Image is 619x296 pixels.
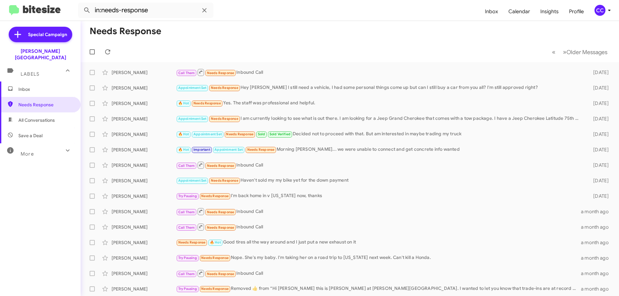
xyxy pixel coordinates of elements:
[211,86,238,90] span: Needs Response
[90,26,161,36] h1: Needs Response
[178,117,207,121] span: Appointment Set
[178,132,189,136] span: 🔥 Hot
[566,49,607,56] span: Older Messages
[112,69,176,76] div: [PERSON_NAME]
[583,85,614,91] div: [DATE]
[112,177,176,184] div: [PERSON_NAME]
[178,71,195,75] span: Call Them
[78,3,213,18] input: Search
[176,269,581,277] div: Inbound Call
[552,48,555,56] span: «
[211,178,238,183] span: Needs Response
[207,164,234,168] span: Needs Response
[112,116,176,122] div: [PERSON_NAME]
[193,132,222,136] span: Appointment Set
[112,239,176,246] div: [PERSON_NAME]
[583,131,614,138] div: [DATE]
[18,132,43,139] span: Save a Deal
[270,132,291,136] span: Sold Verified
[480,2,503,21] a: Inbox
[211,117,238,121] span: Needs Response
[178,210,195,214] span: Call Them
[178,178,207,183] span: Appointment Set
[548,45,611,59] nav: Page navigation example
[178,164,195,168] span: Call Them
[176,100,583,107] div: Yes. The staff was professional and helpful.
[589,5,612,16] button: CC
[178,287,197,291] span: Try Pausing
[28,31,67,38] span: Special Campaign
[226,132,253,136] span: Needs Response
[18,86,73,92] span: Inbox
[583,147,614,153] div: [DATE]
[201,256,229,260] span: Needs Response
[112,100,176,107] div: [PERSON_NAME]
[559,45,611,59] button: Next
[178,256,197,260] span: Try Pausing
[9,27,72,42] a: Special Campaign
[581,270,614,277] div: a month ago
[176,254,581,262] div: Nope. She's my baby. I'm taking her on a road trip to [US_STATE] next week. Can't kill a Honda.
[176,285,581,292] div: Removed ‌👍‌ from “ Hi [PERSON_NAME] this is [PERSON_NAME] at [PERSON_NAME][GEOGRAPHIC_DATA]. I wa...
[258,132,265,136] span: Sold
[176,207,581,215] div: Inbound Call
[176,223,581,231] div: Inbound Call
[176,146,583,153] div: Morning [PERSON_NAME]... we were unable to connect and get concrete info wanted
[178,240,206,244] span: Needs Response
[112,224,176,230] div: [PERSON_NAME]
[112,270,176,277] div: [PERSON_NAME]
[503,2,535,21] a: Calendar
[112,147,176,153] div: [PERSON_NAME]
[18,101,73,108] span: Needs Response
[201,194,229,198] span: Needs Response
[193,148,210,152] span: Important
[112,286,176,292] div: [PERSON_NAME]
[581,239,614,246] div: a month ago
[178,148,189,152] span: 🔥 Hot
[583,162,614,168] div: [DATE]
[178,86,207,90] span: Appointment Set
[18,117,55,123] span: All Conversations
[564,2,589,21] a: Profile
[207,210,234,214] span: Needs Response
[548,45,559,59] button: Previous
[112,193,176,199] div: [PERSON_NAME]
[178,101,189,105] span: 🔥 Hot
[112,131,176,138] div: [PERSON_NAME]
[207,272,234,276] span: Needs Response
[178,272,195,276] span: Call Them
[214,148,243,152] span: Appointment Set
[112,85,176,91] div: [PERSON_NAME]
[176,115,583,122] div: I am currently looking to see what is out there. I am looking for a Jeep Grand Cherokee that come...
[563,48,566,56] span: »
[201,287,229,291] span: Needs Response
[176,68,583,76] div: Inbound Call
[193,101,221,105] span: Needs Response
[21,71,39,77] span: Labels
[535,2,564,21] a: Insights
[178,194,197,198] span: Try Pausing
[583,100,614,107] div: [DATE]
[207,71,234,75] span: Needs Response
[112,255,176,261] div: [PERSON_NAME]
[176,177,583,184] div: Haven't sold my my bike yet for the down payment
[176,239,581,246] div: Good tires all the way around and I just put a new exhaust on it
[176,161,583,169] div: Inbound Call
[176,84,583,91] div: Hey [PERSON_NAME] I still need a vehicle, I had some personal things come up but can I still buy ...
[583,177,614,184] div: [DATE]
[176,130,583,138] div: Decided not to proceed with that. But am interested in maybe trading my truck
[581,224,614,230] div: a month ago
[583,69,614,76] div: [DATE]
[594,5,605,16] div: CC
[581,208,614,215] div: a month ago
[176,192,583,200] div: I'm back home in v [US_STATE] now, thanks
[112,162,176,168] div: [PERSON_NAME]
[583,116,614,122] div: [DATE]
[207,225,234,230] span: Needs Response
[583,193,614,199] div: [DATE]
[247,148,275,152] span: Needs Response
